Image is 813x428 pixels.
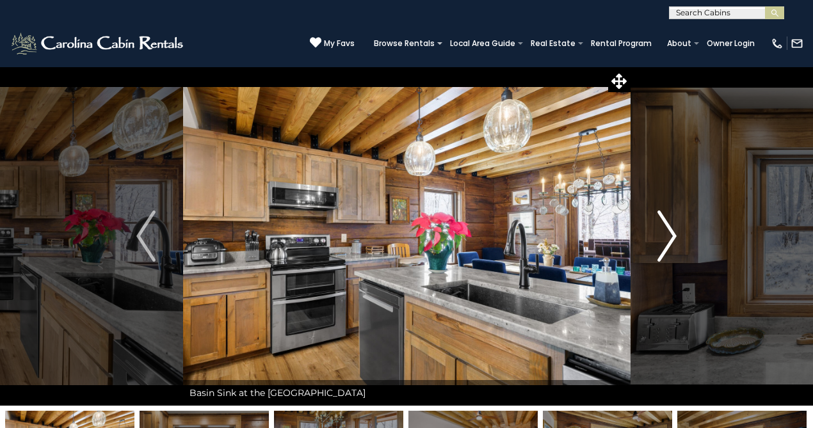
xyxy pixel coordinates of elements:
a: About [661,35,698,52]
img: White-1-2.png [10,31,187,56]
button: Next [630,67,704,406]
a: Rental Program [584,35,658,52]
img: mail-regular-white.png [791,37,803,50]
img: phone-regular-white.png [771,37,784,50]
div: Basin Sink at the [GEOGRAPHIC_DATA] [183,380,631,406]
img: arrow [136,210,156,262]
a: Browse Rentals [367,35,441,52]
a: Local Area Guide [444,35,522,52]
a: Real Estate [524,35,582,52]
a: My Favs [310,36,355,50]
span: My Favs [324,38,355,49]
img: arrow [657,210,677,262]
button: Previous [109,67,183,406]
a: Owner Login [700,35,761,52]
